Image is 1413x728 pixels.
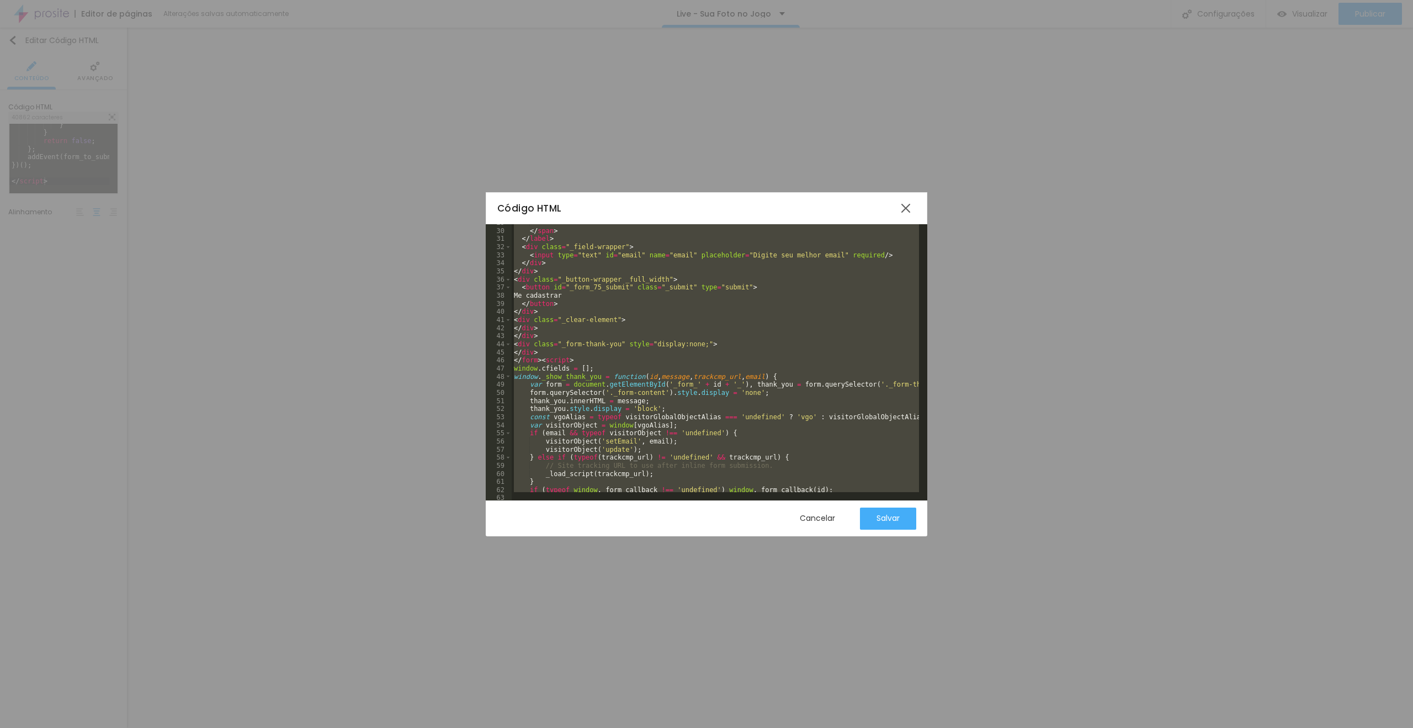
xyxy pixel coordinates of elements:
div: 38 [486,292,512,300]
div: 61 [486,478,512,486]
button: Cancelar [783,508,852,530]
div: 56 [486,437,512,446]
div: 49 [486,381,512,389]
div: 42 [486,324,512,333]
div: 54 [486,421,512,430]
div: 58 [486,453,512,462]
div: 40 [486,308,512,316]
div: 35 [486,267,512,276]
div: Salvar [877,514,900,523]
div: 45 [486,349,512,357]
div: 34 [486,259,512,267]
div: 43 [486,332,512,340]
div: 60 [486,470,512,478]
div: 31 [486,235,512,243]
div: 59 [486,462,512,470]
div: 57 [486,446,512,454]
div: Código HTML [497,201,896,215]
div: 36 [486,276,512,284]
div: 63 [486,494,512,502]
div: Cancelar [800,514,835,523]
div: 37 [486,283,512,292]
div: 44 [486,340,512,349]
div: 41 [486,316,512,324]
div: 51 [486,397,512,405]
div: 39 [486,300,512,308]
div: 48 [486,373,512,381]
div: 55 [486,429,512,437]
button: Salvar [860,508,916,530]
div: 46 [486,356,512,365]
div: 32 [486,243,512,251]
div: 62 [486,486,512,494]
div: 50 [486,389,512,397]
div: 52 [486,405,512,413]
div: 33 [486,251,512,260]
div: 53 [486,413,512,421]
div: 47 [486,365,512,373]
div: 30 [486,227,512,235]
